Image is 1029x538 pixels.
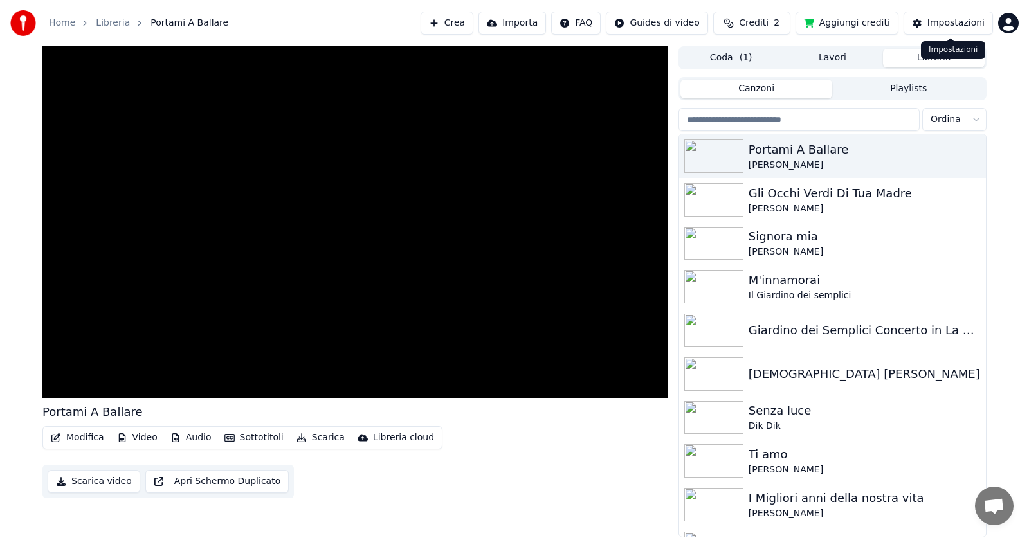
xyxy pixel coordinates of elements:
button: Libreria [883,49,985,67]
div: M'innamorai [749,271,981,289]
div: Ti amo [749,445,981,463]
button: Crediti2 [713,12,790,35]
button: Scarica video [48,470,140,493]
button: FAQ [551,12,601,35]
div: Impostazioni [927,17,985,30]
button: Lavori [782,49,884,67]
button: Playlists [832,80,985,98]
span: Crediti [739,17,769,30]
button: Video [112,429,163,447]
button: Apri Schermo Duplicato [145,470,289,493]
button: Modifica [46,429,109,447]
nav: breadcrumb [49,17,228,30]
div: Portami A Ballare [749,141,981,159]
div: Il Giardino dei semplici [749,289,981,302]
div: Dik Dik [749,420,981,433]
img: youka [10,10,36,36]
button: Aggiungi crediti [796,12,898,35]
div: Senza luce [749,402,981,420]
div: [DEMOGRAPHIC_DATA] [PERSON_NAME] [749,365,981,383]
div: I Migliori anni della nostra vita [749,489,981,507]
span: Ordina [931,113,961,126]
div: Giardino dei Semplici Concerto in La minore [749,321,981,339]
div: [PERSON_NAME] [749,202,981,215]
div: [PERSON_NAME] [749,159,981,172]
div: Libreria cloud [373,431,434,444]
div: [PERSON_NAME] [749,507,981,520]
div: [PERSON_NAME] [749,463,981,476]
button: Audio [165,429,217,447]
button: Crea [421,12,473,35]
div: [PERSON_NAME] [749,246,981,258]
button: Guides di video [606,12,707,35]
div: Signora mia [749,228,981,246]
button: Impostazioni [904,12,993,35]
a: Libreria [96,17,130,30]
button: Importa [478,12,546,35]
button: Canzoni [680,80,833,98]
a: Home [49,17,75,30]
div: Gli Occhi Verdi Di Tua Madre [749,184,981,202]
div: Aprire la chat [975,487,1014,525]
button: Sottotitoli [219,429,289,447]
div: Portami A Ballare [42,403,143,421]
button: Scarica [291,429,350,447]
div: Impostazioni [921,41,985,59]
button: Coda [680,49,782,67]
span: ( 1 ) [740,51,752,64]
span: 2 [774,17,779,30]
span: Portami A Ballare [150,17,228,30]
